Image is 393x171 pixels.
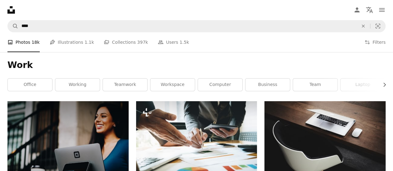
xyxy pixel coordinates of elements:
a: Collections 397k [104,32,148,52]
a: Users 1.5k [158,32,189,52]
a: workspace [150,79,195,91]
a: Home — Unsplash [7,6,15,14]
a: team [293,79,337,91]
form: Find visuals sitewide [7,20,386,32]
a: Log in / Sign up [351,4,363,16]
button: Visual search [370,20,385,32]
a: businessman documents on office table with smart phone and laptop and two colleagues discussing d... [136,139,257,144]
button: scroll list to the right [379,79,386,91]
button: Search Unsplash [8,20,18,32]
a: Apple MacBook beside computer mouse on table [264,139,386,144]
a: business [245,79,290,91]
a: office [8,79,52,91]
button: Language [363,4,376,16]
a: teamwork [103,79,147,91]
button: Menu [376,4,388,16]
a: gray computer monitor [7,144,129,149]
a: working [55,79,100,91]
button: Filters [364,32,386,52]
h1: Work [7,60,386,71]
a: Illustrations 1.1k [50,32,94,52]
a: laptop [340,79,385,91]
span: 1.5k [180,39,189,46]
button: Clear [356,20,370,32]
span: 397k [137,39,148,46]
span: 1.1k [85,39,94,46]
a: computer [198,79,242,91]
